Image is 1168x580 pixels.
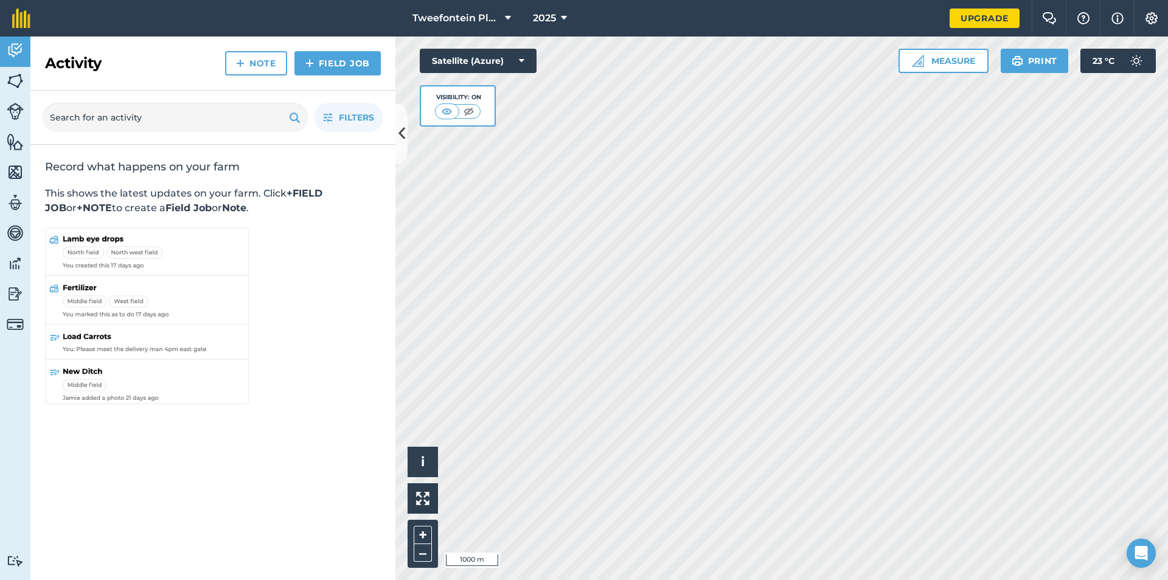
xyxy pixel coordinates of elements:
[1001,49,1069,73] button: Print
[7,285,24,303] img: svg+xml;base64,PD94bWwgdmVyc2lvbj0iMS4wIiBlbmNvZGluZz0idXRmLTgiPz4KPCEtLSBHZW5lcmF0b3I6IEFkb2JlIE...
[222,202,246,214] strong: Note
[43,103,308,132] input: Search for an activity
[420,49,537,73] button: Satellite (Azure)
[912,55,924,67] img: Ruler icon
[408,447,438,477] button: i
[1144,12,1159,24] img: A cog icon
[412,11,500,26] span: Tweefontein Plaas
[236,56,245,71] img: svg+xml;base64,PHN2ZyB4bWxucz0iaHR0cDovL3d3dy53My5vcmcvMjAwMC9zdmciIHdpZHRoPSIxNCIgaGVpZ2h0PSIyNC...
[7,224,24,242] img: svg+xml;base64,PD94bWwgdmVyc2lvbj0iMS4wIiBlbmNvZGluZz0idXRmLTgiPz4KPCEtLSBHZW5lcmF0b3I6IEFkb2JlIE...
[1111,11,1124,26] img: svg+xml;base64,PHN2ZyB4bWxucz0iaHR0cDovL3d3dy53My5vcmcvMjAwMC9zdmciIHdpZHRoPSIxNyIgaGVpZ2h0PSIxNy...
[899,49,989,73] button: Measure
[1080,49,1156,73] button: 23 °C
[461,105,476,117] img: svg+xml;base64,PHN2ZyB4bWxucz0iaHR0cDovL3d3dy53My5vcmcvMjAwMC9zdmciIHdpZHRoPSI1MCIgaGVpZ2h0PSI0MC...
[1076,12,1091,24] img: A question mark icon
[314,103,383,132] button: Filters
[1012,54,1023,68] img: svg+xml;base64,PHN2ZyB4bWxucz0iaHR0cDovL3d3dy53My5vcmcvMjAwMC9zdmciIHdpZHRoPSIxOSIgaGVpZ2h0PSIyNC...
[7,41,24,60] img: svg+xml;base64,PD94bWwgdmVyc2lvbj0iMS4wIiBlbmNvZGluZz0idXRmLTgiPz4KPCEtLSBHZW5lcmF0b3I6IEFkb2JlIE...
[7,555,24,567] img: svg+xml;base64,PD94bWwgdmVyc2lvbj0iMS4wIiBlbmNvZGluZz0idXRmLTgiPz4KPCEtLSBHZW5lcmF0b3I6IEFkb2JlIE...
[950,9,1020,28] a: Upgrade
[77,202,112,214] strong: +NOTE
[7,103,24,120] img: svg+xml;base64,PD94bWwgdmVyc2lvbj0iMS4wIiBlbmNvZGluZz0idXRmLTgiPz4KPCEtLSBHZW5lcmF0b3I6IEFkb2JlIE...
[439,105,454,117] img: svg+xml;base64,PHN2ZyB4bWxucz0iaHR0cDovL3d3dy53My5vcmcvMjAwMC9zdmciIHdpZHRoPSI1MCIgaGVpZ2h0PSI0MC...
[12,9,30,28] img: fieldmargin Logo
[7,194,24,212] img: svg+xml;base64,PD94bWwgdmVyc2lvbj0iMS4wIiBlbmNvZGluZz0idXRmLTgiPz4KPCEtLSBHZW5lcmF0b3I6IEFkb2JlIE...
[339,111,374,124] span: Filters
[421,454,425,469] span: i
[7,72,24,90] img: svg+xml;base64,PHN2ZyB4bWxucz0iaHR0cDovL3d3dy53My5vcmcvMjAwMC9zdmciIHdpZHRoPSI1NiIgaGVpZ2h0PSI2MC...
[7,163,24,181] img: svg+xml;base64,PHN2ZyB4bWxucz0iaHR0cDovL3d3dy53My5vcmcvMjAwMC9zdmciIHdpZHRoPSI1NiIgaGVpZ2h0PSI2MC...
[289,110,301,125] img: svg+xml;base64,PHN2ZyB4bWxucz0iaHR0cDovL3d3dy53My5vcmcvMjAwMC9zdmciIHdpZHRoPSIxOSIgaGVpZ2h0PSIyNC...
[7,254,24,273] img: svg+xml;base64,PD94bWwgdmVyc2lvbj0iMS4wIiBlbmNvZGluZz0idXRmLTgiPz4KPCEtLSBHZW5lcmF0b3I6IEFkb2JlIE...
[45,54,102,73] h2: Activity
[1127,539,1156,568] div: Open Intercom Messenger
[416,492,429,505] img: Four arrows, one pointing top left, one top right, one bottom right and the last bottom left
[533,11,556,26] span: 2025
[414,544,432,562] button: –
[7,133,24,151] img: svg+xml;base64,PHN2ZyB4bWxucz0iaHR0cDovL3d3dy53My5vcmcvMjAwMC9zdmciIHdpZHRoPSI1NiIgaGVpZ2h0PSI2MC...
[225,51,287,75] a: Note
[435,93,481,102] div: Visibility: On
[45,186,381,215] p: This shows the latest updates on your farm. Click or to create a or .
[294,51,381,75] a: Field Job
[305,56,314,71] img: svg+xml;base64,PHN2ZyB4bWxucz0iaHR0cDovL3d3dy53My5vcmcvMjAwMC9zdmciIHdpZHRoPSIxNCIgaGVpZ2h0PSIyNC...
[165,202,212,214] strong: Field Job
[414,526,432,544] button: +
[1093,49,1114,73] span: 23 ° C
[1124,49,1149,73] img: svg+xml;base64,PD94bWwgdmVyc2lvbj0iMS4wIiBlbmNvZGluZz0idXRmLTgiPz4KPCEtLSBHZW5lcmF0b3I6IEFkb2JlIE...
[1042,12,1057,24] img: Two speech bubbles overlapping with the left bubble in the forefront
[45,159,381,174] h2: Record what happens on your farm
[7,316,24,333] img: svg+xml;base64,PD94bWwgdmVyc2lvbj0iMS4wIiBlbmNvZGluZz0idXRmLTgiPz4KPCEtLSBHZW5lcmF0b3I6IEFkb2JlIE...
